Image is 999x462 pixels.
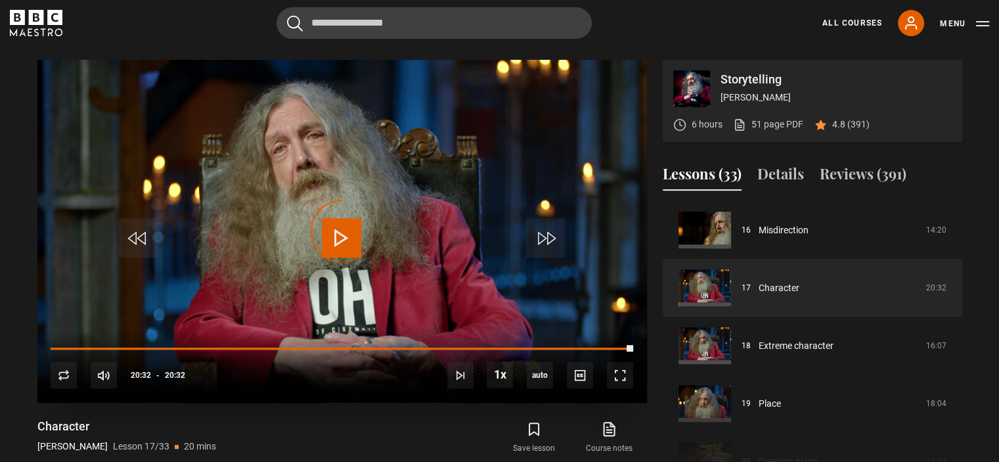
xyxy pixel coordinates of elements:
h1: Character [37,419,216,434]
p: [PERSON_NAME] [37,440,108,453]
a: Place [759,397,781,411]
button: Details [757,163,804,191]
button: Captions [567,362,593,388]
p: Lesson 17/33 [113,440,169,453]
span: auto [527,362,553,388]
button: Mute [91,362,117,388]
button: Playback Rate [487,361,513,388]
input: Search [277,7,592,39]
p: 4.8 (391) [832,118,870,131]
a: Misdirection [759,223,809,237]
button: Save lesson [497,419,571,457]
a: Course notes [571,419,646,457]
a: Extreme character [759,339,833,353]
a: All Courses [822,17,882,29]
button: Lessons (33) [663,163,742,191]
p: Storytelling [721,74,952,85]
button: Next Lesson [447,362,474,388]
button: Toggle navigation [940,17,989,30]
span: - [156,371,160,380]
button: Replay [51,362,77,388]
svg: BBC Maestro [10,10,62,36]
button: Submit the search query [287,15,303,32]
span: 20:32 [165,363,185,387]
video-js: Video Player [37,60,647,403]
span: 20:32 [131,363,151,387]
p: 6 hours [692,118,722,131]
button: Reviews (391) [820,163,906,191]
a: 51 page PDF [733,118,803,131]
button: Fullscreen [607,362,633,388]
div: Current quality: 720p [527,362,553,388]
div: Progress Bar [51,348,633,350]
p: 20 mins [184,440,216,453]
a: Character [759,281,799,295]
p: [PERSON_NAME] [721,91,952,104]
